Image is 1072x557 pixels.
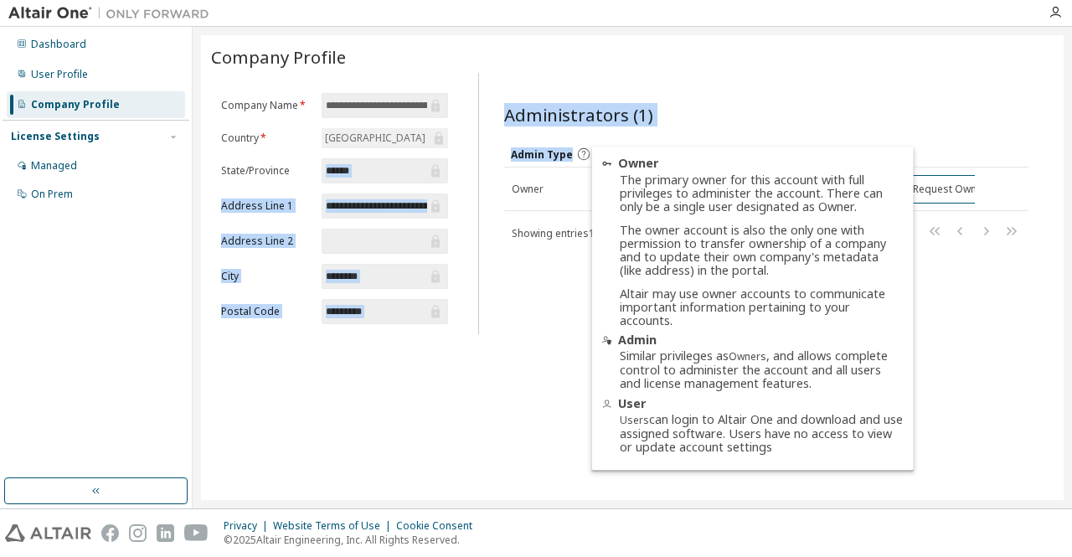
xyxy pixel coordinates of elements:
div: On Prem [31,188,73,201]
button: Request Owner Change [899,175,1040,204]
div: User Profile [31,68,88,81]
img: linkedin.svg [157,524,174,542]
img: Altair One [8,5,218,22]
div: User [602,397,904,410]
img: youtube.svg [184,524,209,542]
div: The primary owner for this account with full privileges to administer the account. There can only... [620,173,903,327]
span: Admin Type [511,147,573,162]
span: Administrators (1) [504,103,653,126]
label: Address Line 2 [221,235,312,248]
div: Cookie Consent [396,519,482,533]
label: Company Name [221,99,312,112]
div: Admin [602,333,904,347]
label: Postal Code [221,305,312,318]
p: © 2025 Altair Engineering, Inc. All Rights Reserved. [224,533,482,547]
img: instagram.svg [129,524,147,542]
div: can login to Altair One and download and use assigned software. Users have no access to view or u... [620,413,903,454]
img: facebook.svg [101,524,119,542]
div: Managed [31,159,77,173]
em: Owners [729,350,766,364]
span: Company Profile [211,45,346,69]
img: altair_logo.svg [5,524,91,542]
div: Owner [602,157,904,170]
div: Email [814,141,884,168]
label: Country [221,132,312,145]
div: Dashboard [31,38,86,51]
span: Owner [512,183,544,196]
span: Showing entries 1 through 1 of 1 [512,226,655,240]
div: Similar privileges as , and allows complete control to administer the account and all users and l... [620,350,903,391]
div: License Settings [11,130,100,143]
label: State/Province [221,164,312,178]
div: Privacy [224,519,273,533]
div: Website Terms of Use [273,519,396,533]
div: [GEOGRAPHIC_DATA] [322,128,447,148]
label: City [221,270,312,283]
label: Address Line 1 [221,199,312,213]
div: [GEOGRAPHIC_DATA] [322,129,428,147]
div: Name [678,141,801,168]
em: Users [620,413,649,427]
div: Company Profile [31,98,120,111]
